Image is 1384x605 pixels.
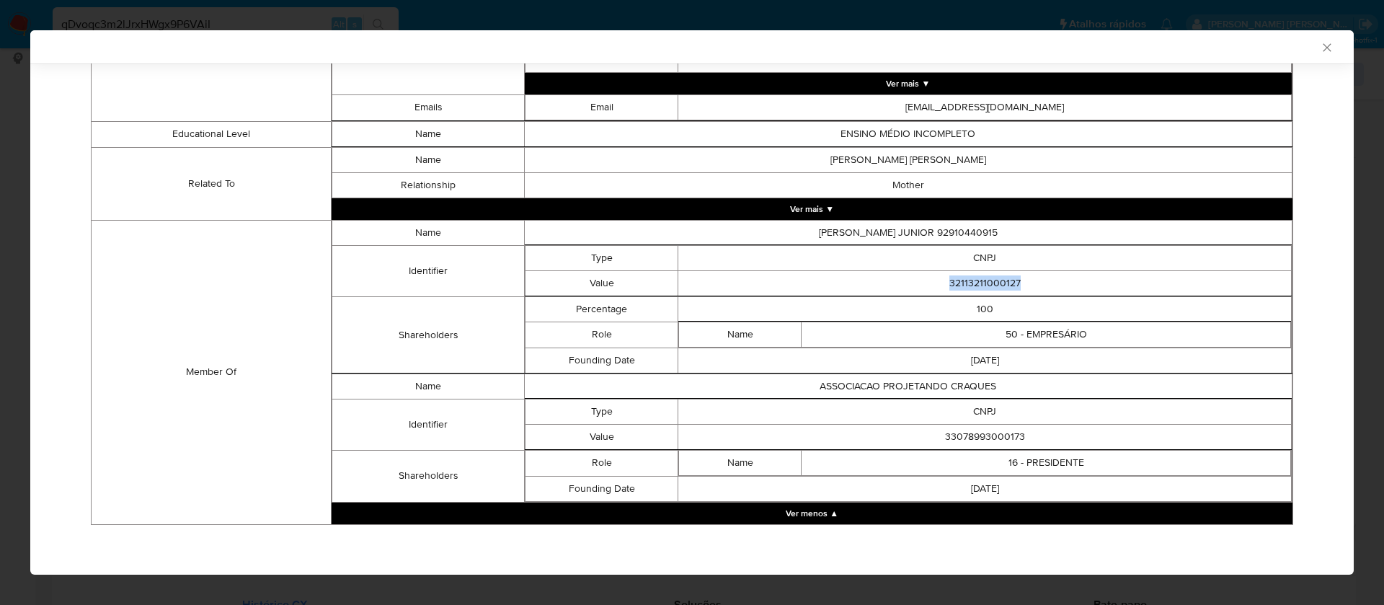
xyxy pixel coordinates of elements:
[802,450,1291,475] td: 16 - PRESIDENTE
[92,220,332,524] td: Member Of
[678,399,1292,424] td: CNPJ
[802,322,1291,347] td: 50 - EMPRESÁRIO
[332,296,524,374] td: Shareholders
[525,399,678,424] td: Type
[332,94,524,120] td: Emails
[525,450,678,476] td: Role
[678,270,1292,296] td: 32113211000127
[678,424,1292,449] td: 33078993000173
[679,322,802,347] td: Name
[678,94,1292,120] td: [EMAIL_ADDRESS][DOMAIN_NAME]
[678,296,1292,322] td: 100
[332,147,524,172] td: Name
[30,30,1354,575] div: closure-recommendation-modal
[332,198,1292,220] button: Expand array
[92,121,332,147] td: Educational Level
[1320,40,1333,53] button: Fechar a janela
[525,476,678,501] td: Founding Date
[332,220,524,245] td: Name
[525,270,678,296] td: Value
[524,172,1292,198] td: Mother
[332,399,524,450] td: Identifier
[524,374,1292,399] td: ASSOCIACAO PROJETANDO CRAQUES
[525,296,678,322] td: Percentage
[332,374,524,399] td: Name
[525,424,678,449] td: Value
[525,94,678,120] td: Email
[525,245,678,270] td: Type
[679,450,802,475] td: Name
[678,348,1292,373] td: [DATE]
[524,147,1292,172] td: [PERSON_NAME] [PERSON_NAME]
[332,121,524,146] td: Name
[332,172,524,198] td: Relationship
[92,147,332,220] td: Related To
[524,121,1292,146] td: ENSINO MÉDIO INCOMPLETO
[332,503,1292,524] button: Collapse array
[525,348,678,373] td: Founding Date
[525,322,678,348] td: Role
[678,476,1292,501] td: [DATE]
[525,73,1292,94] button: Expand array
[332,245,524,296] td: Identifier
[678,245,1292,270] td: CNPJ
[332,450,524,502] td: Shareholders
[524,220,1292,245] td: [PERSON_NAME] JUNIOR 92910440915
